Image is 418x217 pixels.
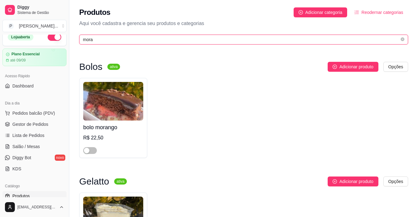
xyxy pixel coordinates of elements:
span: Produtos [12,193,30,199]
a: Gestor de Pedidos [2,119,67,129]
p: Aqui você cadastra e gerencia seu produtos e categorias [79,20,408,27]
a: Dashboard [2,81,67,91]
sup: ativa [114,178,127,185]
a: Plano Essencialaté 09/09 [2,49,67,66]
button: Pedidos balcão (PDV) [2,108,67,118]
span: Sistema de Gestão [17,10,64,15]
span: Opções [388,178,403,185]
span: Gestor de Pedidos [12,121,48,127]
sup: ativa [107,64,120,70]
div: [PERSON_NAME] ... [19,23,58,29]
h3: Gelatto [79,178,109,185]
span: Pedidos balcão (PDV) [12,110,55,116]
span: KDS [12,166,21,172]
span: Dashboard [12,83,34,89]
div: Dia a dia [2,98,67,108]
div: Loja aberta [8,34,33,40]
button: [EMAIL_ADDRESS][DOMAIN_NAME] [2,200,67,215]
button: Adicionar categoria [294,7,347,17]
button: Opções [383,62,408,72]
article: até 09/09 [10,58,26,63]
span: plus-circle [299,10,303,15]
a: Produtos [2,191,67,201]
span: Diggy Bot [12,155,31,161]
button: Reodernar categorias [350,7,408,17]
span: Reodernar categorias [361,9,403,16]
span: Opções [388,63,403,70]
div: Acesso Rápido [2,71,67,81]
a: Lista de Pedidos [2,130,67,140]
button: Alterar Status [48,33,61,41]
span: close-circle [401,37,404,41]
span: Adicionar produto [339,63,373,70]
span: Adicionar produto [339,178,373,185]
h2: Produtos [79,7,110,17]
span: plus-circle [333,65,337,69]
div: Catálogo [2,181,67,191]
span: Adicionar categoria [305,9,343,16]
article: Plano Essencial [11,52,40,57]
span: [EMAIL_ADDRESS][DOMAIN_NAME] [17,205,57,210]
span: P [8,23,14,29]
a: Salão / Mesas [2,142,67,151]
a: DiggySistema de Gestão [2,2,67,17]
a: KDS [2,164,67,174]
h3: Bolos [79,63,102,70]
button: Adicionar produto [328,177,378,186]
span: close-circle [401,37,404,43]
button: Adicionar produto [328,62,378,72]
h4: bolo morango [83,123,143,132]
span: Diggy [17,5,64,10]
span: ordered-list [355,10,359,15]
span: Lista de Pedidos [12,132,45,138]
div: R$ 22,50 [83,134,143,142]
span: plus-circle [333,179,337,184]
span: Salão / Mesas [12,143,40,150]
img: product-image [83,82,143,121]
a: Diggy Botnovo [2,153,67,163]
button: Opções [383,177,408,186]
input: Buscar por nome ou código do produto [83,36,399,43]
button: Select a team [2,20,67,32]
